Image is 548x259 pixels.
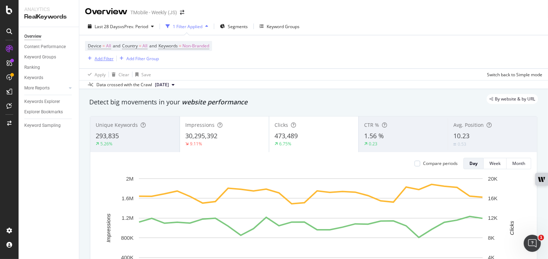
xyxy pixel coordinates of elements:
[180,10,184,15] div: arrow-right-arrow-left
[85,54,114,63] button: Add Filter
[152,81,177,89] button: [DATE]
[24,122,61,129] div: Keyword Sampling
[364,121,379,128] span: CTR %
[113,43,120,49] span: and
[96,121,138,128] span: Unique Keywords
[119,72,129,78] div: Clear
[24,98,60,105] div: Keywords Explorer
[105,213,111,242] text: Impressions
[279,141,291,147] div: 6.75%
[102,43,105,49] span: =
[126,56,159,62] div: Add Filter Group
[24,74,43,82] div: Keywords
[24,13,73,21] div: RealKeywords
[24,122,74,129] a: Keyword Sampling
[139,43,141,49] span: =
[24,33,74,40] a: Overview
[24,84,67,92] a: More Reports
[122,43,138,49] span: Country
[163,21,211,32] button: 1 Filter Applied
[484,69,542,80] button: Switch back to Simple mode
[155,82,169,88] span: 2025 Aug. 15th
[488,215,498,221] text: 12K
[149,43,157,49] span: and
[24,53,74,61] a: Keyword Groups
[487,94,538,104] div: legacy label
[159,43,178,49] span: Keywords
[458,141,466,147] div: 0.53
[24,74,74,82] a: Keywords
[453,131,469,140] span: 10.23
[141,72,151,78] div: Save
[484,158,507,169] button: Week
[487,72,542,78] div: Switch back to Simple mode
[96,82,152,88] div: Data crossed with the Crawl
[507,158,531,169] button: Month
[85,21,157,32] button: Last 28 DaysvsPrev. Period
[275,121,288,128] span: Clicks
[524,235,541,252] iframe: Intercom live chat
[126,176,134,182] text: 2M
[142,41,147,51] span: All
[509,221,515,235] text: Clicks
[24,6,73,13] div: Analytics
[109,69,129,80] button: Clear
[24,64,40,71] div: Ranking
[185,131,217,140] span: 30,295,392
[469,160,478,166] div: Day
[364,131,384,140] span: 1.56 %
[120,24,148,30] span: vs Prev. Period
[463,158,484,169] button: Day
[95,24,120,30] span: Last 28 Days
[512,160,525,166] div: Month
[95,56,114,62] div: Add Filter
[96,131,119,140] span: 293,835
[488,195,498,201] text: 16K
[267,24,300,30] div: Keyword Groups
[173,24,202,30] div: 1 Filter Applied
[228,24,248,30] span: Segments
[24,64,74,71] a: Ranking
[488,176,498,182] text: 20K
[182,41,209,51] span: Non-Branded
[453,121,484,128] span: Avg. Position
[538,235,544,240] span: 1
[257,21,302,32] button: Keyword Groups
[24,33,41,40] div: Overview
[190,141,202,147] div: 9.11%
[423,160,458,166] div: Compare periods
[488,235,494,241] text: 8K
[121,235,134,241] text: 800K
[24,43,66,51] div: Content Performance
[489,160,501,166] div: Week
[100,141,112,147] div: 5.26%
[88,43,101,49] span: Device
[122,215,134,221] text: 1.2M
[275,131,298,140] span: 473,489
[122,195,134,201] text: 1.6M
[106,41,111,51] span: All
[453,143,456,145] img: Equal
[24,84,50,92] div: More Reports
[85,6,127,18] div: Overview
[85,69,106,80] button: Apply
[24,108,63,116] div: Explorer Bookmarks
[495,97,535,101] span: By website & by URL
[130,9,177,16] div: TMobile - Weekly (JS)
[24,98,74,105] a: Keywords Explorer
[95,72,106,78] div: Apply
[185,121,215,128] span: Impressions
[24,53,56,61] div: Keyword Groups
[132,69,151,80] button: Save
[217,21,251,32] button: Segments
[24,43,74,51] a: Content Performance
[24,108,74,116] a: Explorer Bookmarks
[179,43,181,49] span: =
[117,54,159,63] button: Add Filter Group
[369,141,377,147] div: 0.23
